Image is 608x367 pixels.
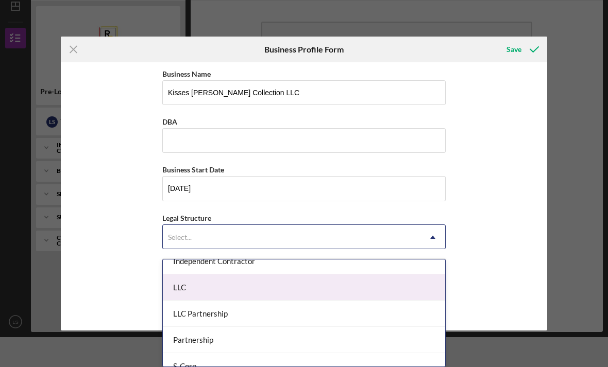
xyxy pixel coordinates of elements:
[506,39,521,60] div: Save
[163,301,445,327] div: LLC Partnership
[162,257,212,266] label: Business Phone
[162,69,211,78] label: Business Name
[163,248,445,274] div: Independent Contractor
[162,117,177,126] label: DBA
[163,327,445,353] div: Partnership
[163,274,445,301] div: LLC
[162,165,224,174] label: Business Start Date
[496,39,547,60] button: Save
[264,45,344,54] h6: Business Profile Form
[168,233,192,241] div: Select...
